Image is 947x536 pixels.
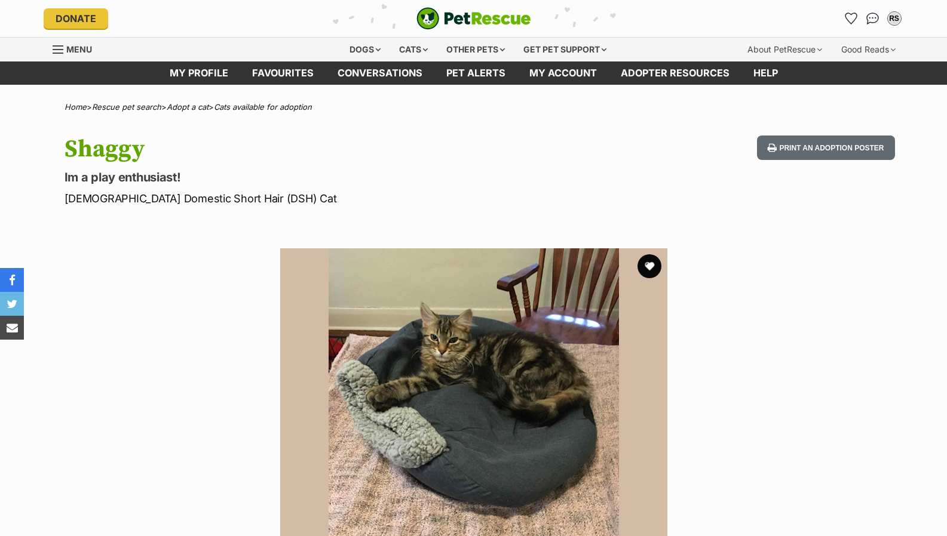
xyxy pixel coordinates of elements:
[65,135,570,163] h1: Shaggy
[517,61,609,85] a: My account
[240,61,326,85] a: Favourites
[757,135,894,160] button: Print an adoption poster
[44,8,108,29] a: Donate
[438,38,513,61] div: Other pets
[416,7,531,30] img: logo-cat-932fe2b9b8326f06289b0f2fb663e598f794de774fb13d1741a6617ecf9a85b4.svg
[609,61,741,85] a: Adopter resources
[885,9,904,28] button: My account
[167,102,209,112] a: Adopt a cat
[741,61,790,85] a: Help
[638,254,661,278] button: favourite
[326,61,434,85] a: conversations
[866,13,879,24] img: chat-41dd97257d64d25036548639549fe6c8038ab92f7586957e7f3b1b290dea8141.svg
[214,102,312,112] a: Cats available for adoption
[65,190,570,207] p: [DEMOGRAPHIC_DATA] Domestic Short Hair (DSH) Cat
[434,61,517,85] a: Pet alerts
[833,38,904,61] div: Good Reads
[416,7,531,30] a: PetRescue
[391,38,436,61] div: Cats
[66,44,92,54] span: Menu
[158,61,240,85] a: My profile
[65,169,570,186] p: Im a play enthusiast!
[888,13,900,24] div: RS
[739,38,830,61] div: About PetRescue
[92,102,161,112] a: Rescue pet search
[53,38,100,59] a: Menu
[35,103,913,112] div: > > >
[842,9,904,28] ul: Account quick links
[842,9,861,28] a: Favourites
[863,9,882,28] a: Conversations
[341,38,389,61] div: Dogs
[515,38,615,61] div: Get pet support
[65,102,87,112] a: Home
